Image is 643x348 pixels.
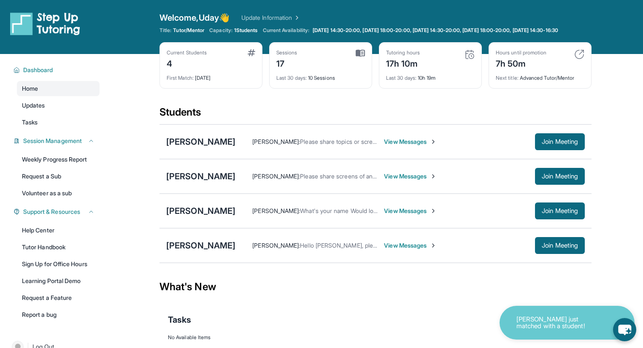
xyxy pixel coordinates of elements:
[234,27,258,34] span: 1 Students
[386,75,416,81] span: Last 30 days :
[276,56,297,70] div: 17
[430,173,437,180] img: Chevron-Right
[167,49,207,56] div: Current Students
[241,13,300,22] a: Update Information
[252,173,300,180] span: [PERSON_NAME] :
[542,174,578,179] span: Join Meeting
[430,138,437,145] img: Chevron-Right
[17,98,100,113] a: Updates
[542,243,578,248] span: Join Meeting
[23,208,80,216] span: Support & Resources
[496,56,546,70] div: 7h 50m
[17,152,100,167] a: Weekly Progress Report
[252,242,300,249] span: [PERSON_NAME] :
[384,138,437,146] span: View Messages
[384,207,437,215] span: View Messages
[159,105,592,124] div: Students
[300,207,447,214] span: What's your name Would love to save your contact info
[535,133,585,150] button: Join Meeting
[17,169,100,184] a: Request a Sub
[20,66,95,74] button: Dashboard
[276,70,365,81] div: 10 Sessions
[300,138,529,145] span: Please share topics or screens of any assigned work you would like to reivew [DATE].
[496,75,519,81] span: Next title :
[17,307,100,322] a: Report a bug
[166,240,235,251] div: [PERSON_NAME]
[17,223,100,238] a: Help Center
[166,136,235,148] div: [PERSON_NAME]
[535,168,585,185] button: Join Meeting
[167,70,255,81] div: [DATE]
[159,12,230,24] span: Welcome, Uday 👋
[252,138,300,145] span: [PERSON_NAME] :
[168,314,191,326] span: Tasks
[384,241,437,250] span: View Messages
[356,49,365,57] img: card
[263,27,309,34] span: Current Availability:
[300,173,504,180] span: Please share screens of any assigned work you would like to reivew [DATE].
[167,56,207,70] div: 4
[430,242,437,249] img: Chevron-Right
[535,202,585,219] button: Join Meeting
[465,49,475,59] img: card
[496,70,584,81] div: Advanced Tutor/Mentor
[386,49,420,56] div: Tutoring hours
[386,56,420,70] div: 17h 10m
[159,27,171,34] span: Title:
[542,139,578,144] span: Join Meeting
[167,75,194,81] span: First Match :
[17,273,100,289] a: Learning Portal Demo
[23,66,53,74] span: Dashboard
[17,81,100,96] a: Home
[276,75,307,81] span: Last 30 days :
[168,334,583,341] div: No Available Items
[313,27,558,34] span: [DATE] 14:30-20:00, [DATE] 18:00-20:00, [DATE] 14:30-20:00, [DATE] 18:00-20:00, [DATE] 14:30-16:30
[613,318,636,341] button: chat-button
[535,237,585,254] button: Join Meeting
[386,70,475,81] div: 10h 19m
[22,84,38,93] span: Home
[22,101,45,110] span: Updates
[430,208,437,214] img: Chevron-Right
[276,49,297,56] div: Sessions
[311,27,560,34] a: [DATE] 14:30-20:00, [DATE] 18:00-20:00, [DATE] 14:30-20:00, [DATE] 18:00-20:00, [DATE] 14:30-16:30
[159,268,592,305] div: What's New
[574,49,584,59] img: card
[166,205,235,217] div: [PERSON_NAME]
[23,137,82,145] span: Session Management
[17,256,100,272] a: Sign Up for Office Hours
[17,115,100,130] a: Tasks
[173,27,204,34] span: Tutor/Mentor
[17,240,100,255] a: Tutor Handbook
[17,186,100,201] a: Volunteer as a sub
[166,170,235,182] div: [PERSON_NAME]
[22,118,38,127] span: Tasks
[384,172,437,181] span: View Messages
[20,208,95,216] button: Support & Resources
[252,207,300,214] span: [PERSON_NAME] :
[10,12,80,35] img: logo
[292,13,300,22] img: Chevron Right
[496,49,546,56] div: Hours until promotion
[516,316,601,330] p: [PERSON_NAME] just matched with a student!
[20,137,95,145] button: Session Management
[542,208,578,213] span: Join Meeting
[209,27,232,34] span: Capacity:
[248,49,255,56] img: card
[17,290,100,305] a: Request a Feature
